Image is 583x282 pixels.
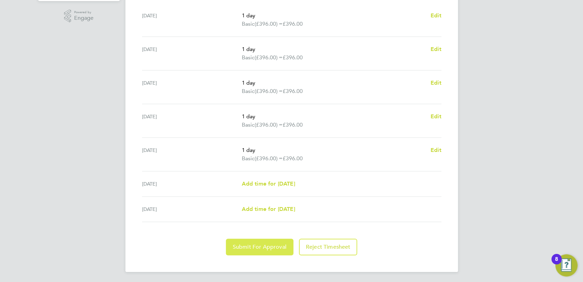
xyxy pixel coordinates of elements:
[241,154,254,163] span: Basic
[431,45,441,53] a: Edit
[431,46,441,52] span: Edit
[282,121,302,128] span: £396.00
[142,112,242,129] div: [DATE]
[254,155,282,162] span: (£396.00) =
[74,15,94,21] span: Engage
[555,259,558,268] div: 8
[431,147,441,153] span: Edit
[241,206,295,212] span: Add time for [DATE]
[241,20,254,28] span: Basic
[142,79,242,95] div: [DATE]
[142,146,242,163] div: [DATE]
[74,9,94,15] span: Powered by
[241,87,254,95] span: Basic
[431,12,441,19] span: Edit
[241,79,425,87] p: 1 day
[241,112,425,121] p: 1 day
[431,79,441,87] a: Edit
[142,180,242,188] div: [DATE]
[241,121,254,129] span: Basic
[254,121,282,128] span: (£396.00) =
[431,79,441,86] span: Edit
[64,9,94,23] a: Powered byEngage
[241,45,425,53] p: 1 day
[241,146,425,154] p: 1 day
[226,239,293,255] button: Submit For Approval
[254,88,282,94] span: (£396.00) =
[241,180,295,187] span: Add time for [DATE]
[241,205,295,213] a: Add time for [DATE]
[254,20,282,27] span: (£396.00) =
[431,146,441,154] a: Edit
[241,11,425,20] p: 1 day
[431,112,441,121] a: Edit
[282,88,302,94] span: £396.00
[142,205,242,213] div: [DATE]
[254,54,282,61] span: (£396.00) =
[241,180,295,188] a: Add time for [DATE]
[282,155,302,162] span: £396.00
[555,254,577,276] button: Open Resource Center, 8 new notifications
[142,11,242,28] div: [DATE]
[241,53,254,62] span: Basic
[431,113,441,120] span: Edit
[431,11,441,20] a: Edit
[233,243,286,250] span: Submit For Approval
[282,20,302,27] span: £396.00
[306,243,351,250] span: Reject Timesheet
[282,54,302,61] span: £396.00
[299,239,357,255] button: Reject Timesheet
[142,45,242,62] div: [DATE]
